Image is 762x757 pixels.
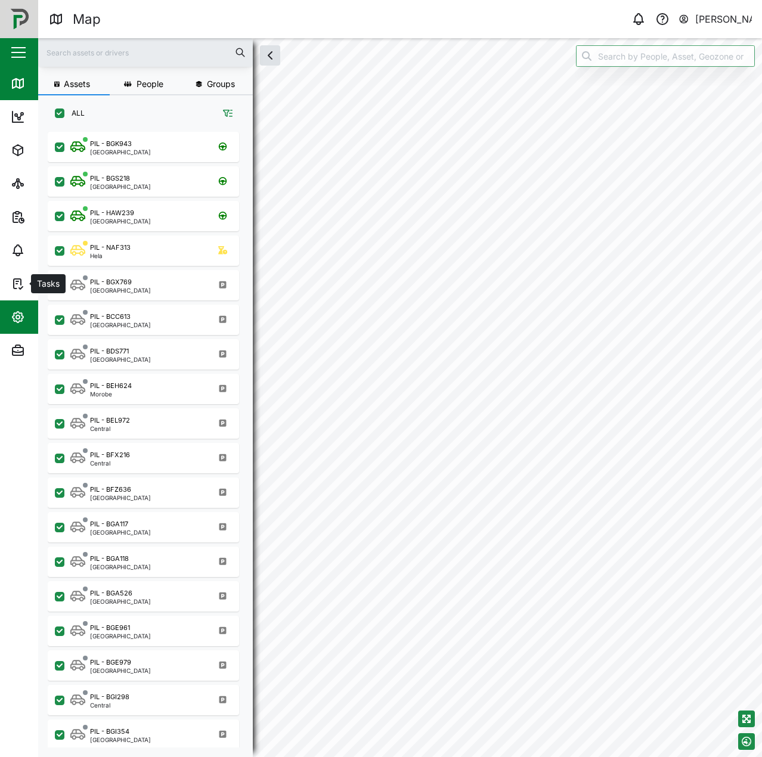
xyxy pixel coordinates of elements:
div: Admin [31,344,66,357]
div: [GEOGRAPHIC_DATA] [90,322,151,328]
div: [GEOGRAPHIC_DATA] [90,218,151,224]
div: [GEOGRAPHIC_DATA] [90,529,151,535]
div: [GEOGRAPHIC_DATA] [90,149,151,155]
div: Reports [31,210,72,224]
div: PIL - BGE979 [90,657,131,668]
div: Central [90,426,130,432]
div: PIL - BGK943 [90,139,132,149]
div: Alarms [31,244,68,257]
div: Sites [31,177,60,190]
div: PIL - BEL972 [90,415,130,426]
label: ALL [64,108,85,118]
div: grid [48,128,252,747]
img: Main Logo [6,6,32,32]
div: Settings [31,311,73,324]
input: Search assets or drivers [45,44,246,61]
div: [GEOGRAPHIC_DATA] [90,737,151,743]
div: Morobe [90,391,132,397]
div: [GEOGRAPHIC_DATA] [90,287,151,293]
div: PIL - BCC613 [90,312,131,322]
div: PIL - BGA118 [90,554,129,564]
div: PIL - BGX769 [90,277,132,287]
div: PIL - BFZ636 [90,485,131,495]
div: [GEOGRAPHIC_DATA] [90,564,151,570]
div: Assets [31,144,68,157]
div: PIL - BGE961 [90,623,130,633]
div: [PERSON_NAME] [695,12,752,27]
div: [GEOGRAPHIC_DATA] [90,184,151,190]
div: [GEOGRAPHIC_DATA] [90,668,151,674]
canvas: Map [38,38,762,757]
div: Map [31,77,58,90]
input: Search by People, Asset, Geozone or Place [576,45,755,67]
div: PIL - NAF313 [90,243,131,253]
div: Dashboard [31,110,85,123]
div: [GEOGRAPHIC_DATA] [90,633,151,639]
div: Central [90,702,129,708]
div: PIL - BGI354 [90,727,129,737]
div: PIL - HAW239 [90,208,134,218]
div: PIL - BGS218 [90,173,130,184]
div: [GEOGRAPHIC_DATA] [90,356,151,362]
div: Central [90,460,130,466]
div: PIL - BGI298 [90,692,129,702]
div: PIL - BDS771 [90,346,129,356]
div: Map [73,9,101,30]
span: Assets [64,80,90,88]
div: Tasks [31,277,64,290]
div: [GEOGRAPHIC_DATA] [90,598,151,604]
div: PIL - BGA117 [90,519,128,529]
div: PIL - BFX216 [90,450,130,460]
div: [GEOGRAPHIC_DATA] [90,495,151,501]
button: [PERSON_NAME] [678,11,752,27]
span: People [137,80,163,88]
div: Hela [90,253,131,259]
div: PIL - BEH624 [90,381,132,391]
span: Groups [207,80,235,88]
div: PIL - BGA526 [90,588,132,598]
